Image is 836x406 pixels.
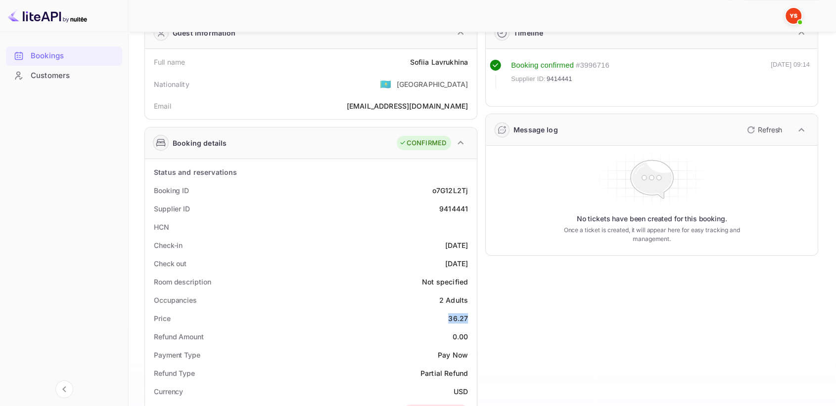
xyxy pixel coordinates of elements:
div: Supplier ID [154,203,190,214]
p: Once a ticket is created, it will appear here for easy tracking and management. [562,226,741,244]
div: Check out [154,258,186,269]
div: Room description [154,277,211,287]
span: United States [380,75,391,93]
div: Booking ID [154,185,189,196]
div: Occupancies [154,295,197,305]
div: USD [454,386,468,397]
div: [EMAIL_ADDRESS][DOMAIN_NAME] [347,101,468,111]
div: 0.00 [452,331,468,342]
div: Partial Refund [420,368,468,378]
p: No tickets have been created for this booking. [577,214,727,224]
div: Check-in [154,240,183,250]
button: Refresh [741,122,786,138]
div: Guest information [173,28,236,38]
div: o7G12L2Tj [432,185,468,196]
div: Sofiia Lavrukhina [410,57,468,67]
div: Not specified [422,277,468,287]
div: Nationality [154,79,189,89]
div: 9414441 [439,203,468,214]
div: [DATE] [445,240,468,250]
div: Refund Amount [154,331,204,342]
div: [DATE] [445,258,468,269]
a: Bookings [6,46,122,65]
div: Full name [154,57,185,67]
img: Yandex Support [786,8,801,24]
div: Timeline [513,28,543,38]
div: Bookings [31,50,117,62]
div: Email [154,101,171,111]
img: LiteAPI logo [8,8,87,24]
div: 36.27 [448,313,468,324]
div: HCN [154,222,169,232]
div: Price [154,313,171,324]
span: Supplier ID: [511,74,546,84]
div: [GEOGRAPHIC_DATA] [396,79,468,89]
div: Payment Type [154,350,200,360]
div: 2 Adults [439,295,468,305]
div: Booking details [173,138,227,148]
div: CONFIRMED [399,138,446,148]
span: 9414441 [547,74,572,84]
div: Customers [31,70,117,81]
div: # 3996716 [576,60,609,71]
p: Refresh [758,124,782,135]
div: Pay Now [438,350,468,360]
div: Status and reservations [154,167,237,177]
button: Collapse navigation [55,380,73,398]
div: Message log [513,124,558,135]
div: Refund Type [154,368,195,378]
div: Customers [6,66,122,85]
div: [DATE] 09:14 [771,60,810,88]
div: Bookings [6,46,122,66]
div: Booking confirmed [511,60,574,71]
div: Currency [154,386,183,397]
a: Customers [6,66,122,84]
